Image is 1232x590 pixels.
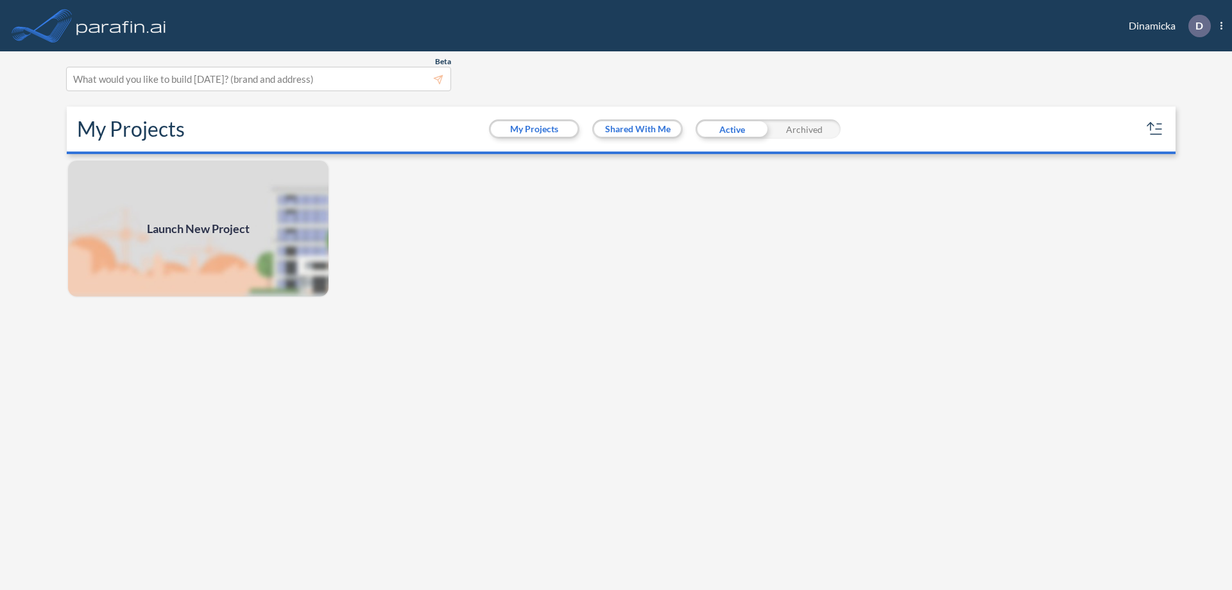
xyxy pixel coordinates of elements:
[74,13,169,39] img: logo
[491,121,577,137] button: My Projects
[67,159,330,298] img: add
[435,56,451,67] span: Beta
[77,117,185,141] h2: My Projects
[1195,20,1203,31] p: D
[1109,15,1222,37] div: Dinamicka
[594,121,681,137] button: Shared With Me
[147,220,250,238] span: Launch New Project
[696,119,768,139] div: Active
[1145,119,1165,139] button: sort
[768,119,841,139] div: Archived
[67,159,330,298] a: Launch New Project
